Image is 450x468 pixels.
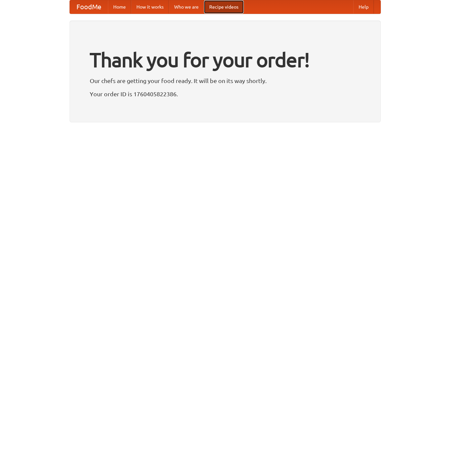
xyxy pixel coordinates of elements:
[90,44,361,76] h1: Thank you for your order!
[204,0,244,14] a: Recipe videos
[90,89,361,99] p: Your order ID is 1760405822386.
[108,0,131,14] a: Home
[90,76,361,86] p: Our chefs are getting your food ready. It will be on its way shortly.
[169,0,204,14] a: Who we are
[353,0,374,14] a: Help
[70,0,108,14] a: FoodMe
[131,0,169,14] a: How it works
